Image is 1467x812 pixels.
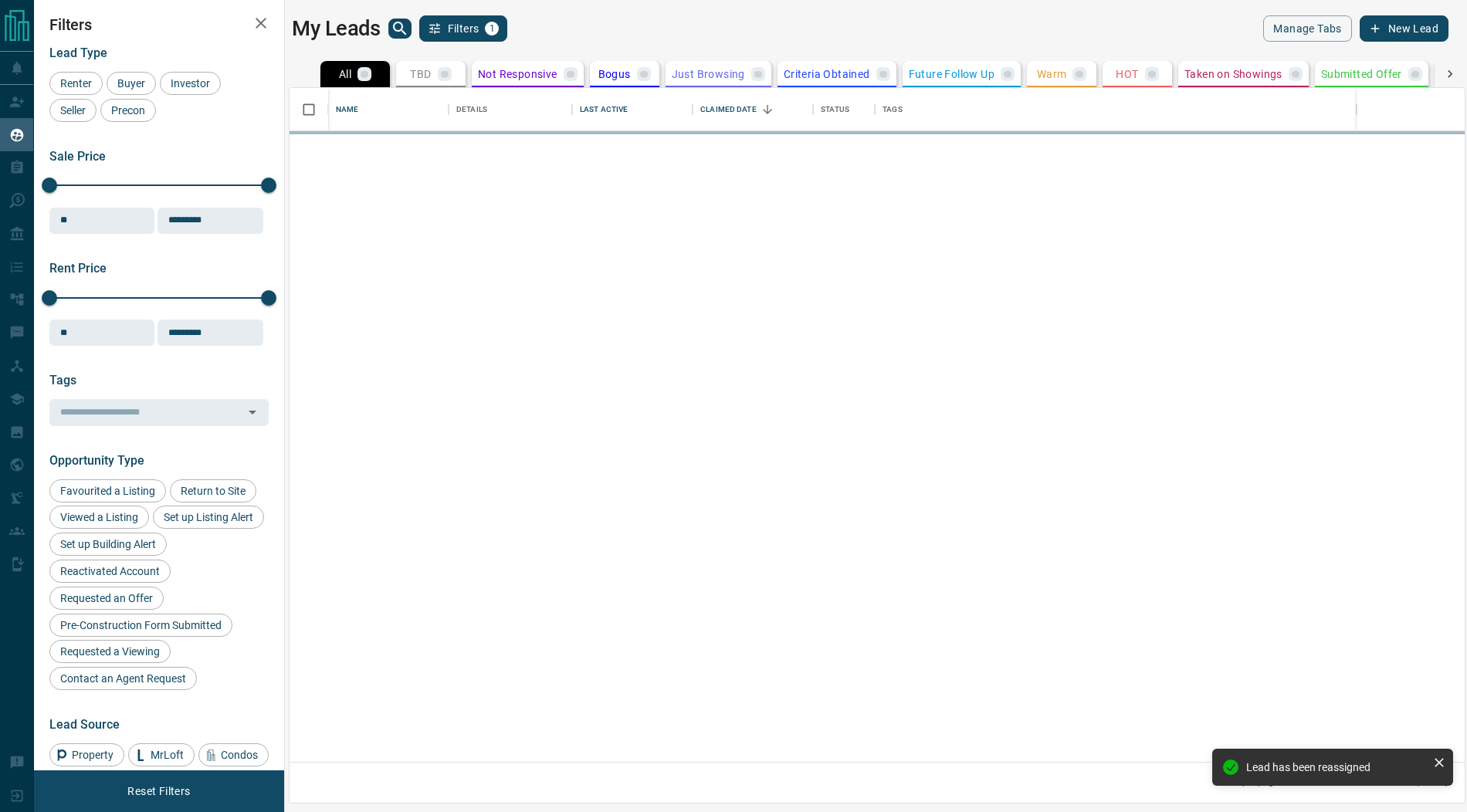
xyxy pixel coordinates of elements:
span: Requested a Viewing [55,645,165,658]
div: Requested a Viewing [49,640,171,663]
span: Set up Listing Alert [158,511,259,523]
span: Return to Site [175,485,251,497]
span: Set up Building Alert [55,538,161,550]
span: Rent Price [49,261,107,276]
span: Lead Source [49,717,120,732]
div: Return to Site [170,479,256,502]
div: Tags [875,88,1357,131]
div: Last Active [572,88,693,131]
div: Claimed Date [700,88,757,131]
div: Status [813,88,875,131]
span: Viewed a Listing [55,511,144,523]
p: Submitted Offer [1321,69,1402,80]
button: Sort [757,99,778,120]
div: Set up Listing Alert [153,506,264,529]
span: Seller [55,104,91,117]
p: Not Responsive [478,69,557,80]
span: Lead Type [49,46,107,60]
button: Filters1 [419,15,508,42]
div: Reactivated Account [49,560,171,583]
button: search button [388,19,412,39]
div: Precon [100,99,156,122]
span: Opportunity Type [49,453,144,468]
span: MrLoft [145,749,189,761]
div: Name [336,88,359,131]
span: Reactivated Account [55,565,165,577]
div: Condos [198,743,269,766]
div: MrLoft [128,743,195,766]
span: Buyer [112,77,151,90]
p: TBD [410,69,431,80]
span: Favourited a Listing [55,485,161,497]
p: Criteria Obtained [784,69,870,80]
button: Open [242,401,263,423]
div: Details [449,88,572,131]
span: 1 [486,23,497,34]
div: Favourited a Listing [49,479,166,502]
span: Investor [165,77,215,90]
span: Property [66,749,119,761]
div: Set up Building Alert [49,533,167,556]
div: Buyer [107,72,156,95]
p: Future Follow Up [909,69,994,80]
div: Requested an Offer [49,587,164,610]
span: Renter [55,77,97,90]
div: Seller [49,99,97,122]
div: Viewed a Listing [49,506,149,529]
div: Property [49,743,124,766]
span: Requested an Offer [55,592,158,604]
button: Manage Tabs [1263,15,1351,42]
p: HOT [1116,69,1138,80]
div: Renter [49,72,103,95]
span: Tags [49,373,76,387]
div: Pre-Construction Form Submitted [49,614,232,637]
div: Contact an Agent Request [49,667,197,690]
p: All [339,69,351,80]
div: Tags [883,88,903,131]
span: Condos [215,749,263,761]
h1: My Leads [292,16,381,41]
div: Name [328,88,449,131]
div: Last Active [580,88,628,131]
div: Lead has been reassigned [1246,761,1427,773]
p: Bogus [598,69,631,80]
p: Just Browsing [672,69,745,80]
h2: Filters [49,15,269,34]
p: Warm [1037,69,1067,80]
div: Investor [160,72,221,95]
span: Precon [106,104,151,117]
span: Sale Price [49,149,106,164]
div: Details [456,88,487,131]
span: Contact an Agent Request [55,672,191,685]
button: New Lead [1360,15,1448,42]
button: Reset Filters [117,778,200,804]
div: Status [821,88,849,131]
div: Claimed Date [693,88,813,131]
p: Taken on Showings [1184,69,1282,80]
span: Pre-Construction Form Submitted [55,619,227,631]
